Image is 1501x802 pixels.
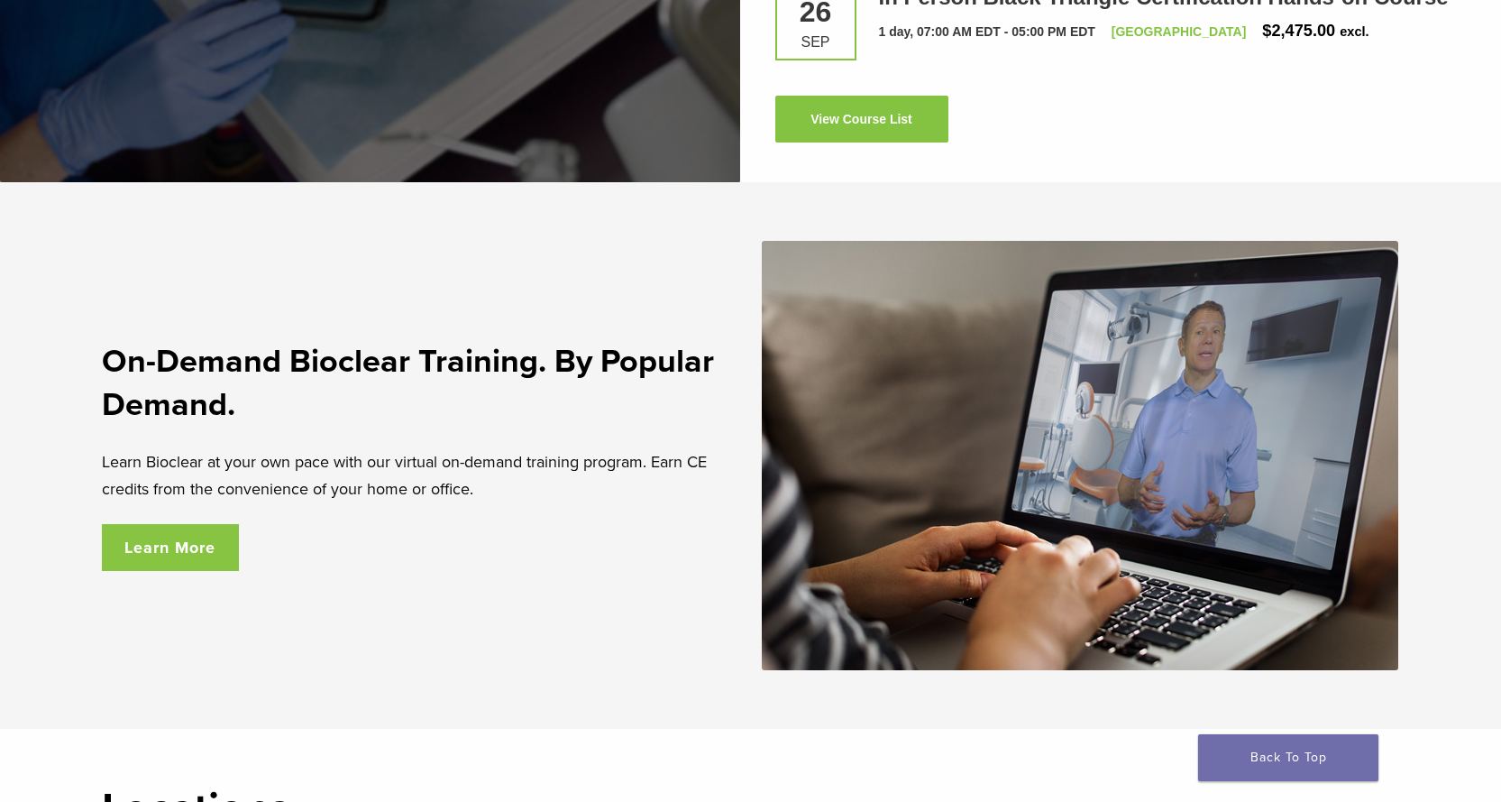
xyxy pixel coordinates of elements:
[1340,24,1368,39] span: excl.
[879,23,1095,41] div: 1 day, 07:00 AM EDT - 05:00 PM EDT
[1112,24,1247,39] a: [GEOGRAPHIC_DATA]
[775,96,948,143] a: View Course List
[1198,734,1378,781] a: Back To Top
[1262,22,1335,40] span: $2,475.00
[102,524,240,571] a: Learn More
[102,448,740,502] p: Learn Bioclear at your own pace with our virtual on-demand training program. Earn CE credits from...
[102,342,714,424] strong: On-Demand Bioclear Training. By Popular Demand.
[791,35,841,50] div: Sep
